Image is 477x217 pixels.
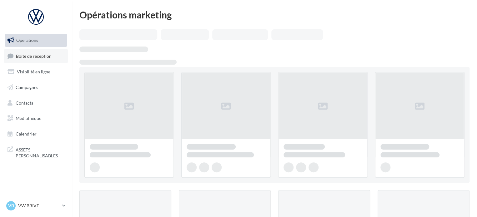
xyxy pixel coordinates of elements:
[16,131,37,136] span: Calendrier
[16,100,33,105] span: Contacts
[4,81,68,94] a: Campagnes
[4,143,68,161] a: ASSETS PERSONNALISABLES
[4,96,68,110] a: Contacts
[4,65,68,78] a: Visibilité en ligne
[79,10,469,19] div: Opérations marketing
[16,145,64,159] span: ASSETS PERSONNALISABLES
[4,112,68,125] a: Médiathèque
[5,200,67,212] a: VB VW BRIVE
[17,69,50,74] span: Visibilité en ligne
[16,85,38,90] span: Campagnes
[4,34,68,47] a: Opérations
[16,116,41,121] span: Médiathèque
[16,53,52,58] span: Boîte de réception
[18,203,60,209] p: VW BRIVE
[8,203,14,209] span: VB
[16,37,38,43] span: Opérations
[4,127,68,141] a: Calendrier
[4,49,68,63] a: Boîte de réception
